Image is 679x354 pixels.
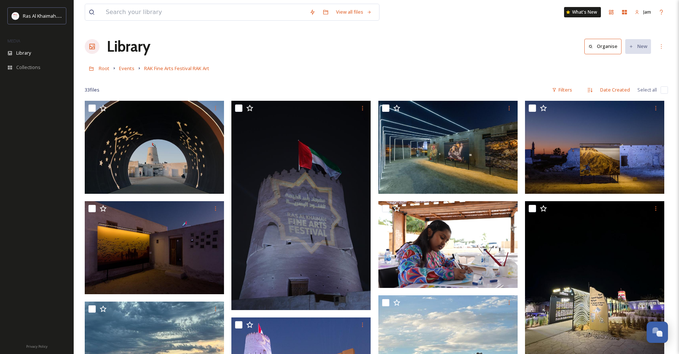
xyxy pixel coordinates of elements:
[85,201,224,294] img: RAK Art (2).jpg
[564,7,601,17] a: What's New
[378,201,518,288] img: RAK Art 2024 (1).png
[85,86,99,93] span: 33 file s
[26,341,48,350] a: Privacy Policy
[16,49,31,56] span: Library
[637,86,657,93] span: Select all
[119,65,134,72] span: Events
[12,12,19,20] img: Logo_RAKTDA_RGB-01.png
[7,38,20,44] span: MEDIA
[378,101,518,194] img: RAK Art (4).jpg
[107,35,150,58] a: Library
[548,83,576,97] div: Filters
[647,322,668,343] button: Open Chat
[584,39,622,54] button: Organise
[99,64,109,73] a: Root
[144,65,209,72] span: RAK Fine Arts Festival RAK Art
[26,344,48,349] span: Privacy Policy
[144,64,209,73] a: RAK Fine Arts Festival RAK Art
[23,12,127,19] span: Ras Al Khaimah Tourism Development Authority
[625,39,651,54] button: New
[332,5,375,19] a: View all files
[643,8,651,15] span: Jam
[596,83,634,97] div: Date Created
[525,101,664,194] img: RAK Art (3).jpg
[584,39,625,54] a: Organise
[102,4,306,20] input: Search your library
[631,5,655,19] a: Jam
[119,64,134,73] a: Events
[16,64,41,71] span: Collections
[231,101,371,310] img: RAK Art (1).JPG
[85,101,224,194] img: RAK Art (2).JPG
[99,65,109,72] span: Root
